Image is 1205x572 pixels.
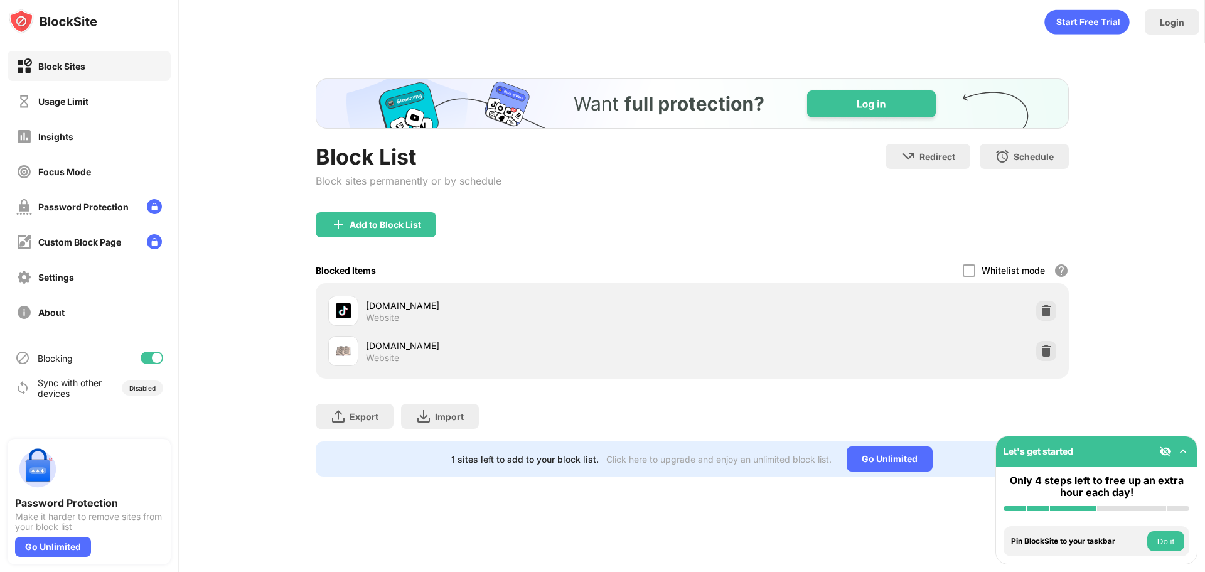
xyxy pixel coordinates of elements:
[919,151,955,162] div: Redirect
[316,144,501,170] div: Block List
[366,352,399,364] div: Website
[1177,445,1189,458] img: omni-setup-toggle.svg
[1011,537,1144,546] div: Pin BlockSite to your taskbar
[15,380,30,396] img: sync-icon.svg
[1159,445,1172,458] img: eye-not-visible.svg
[350,220,421,230] div: Add to Block List
[38,166,91,177] div: Focus Mode
[16,58,32,74] img: block-on.svg
[336,343,351,359] img: favicons
[129,384,156,392] div: Disabled
[38,61,85,72] div: Block Sites
[982,265,1045,276] div: Whitelist mode
[316,175,501,187] div: Block sites permanently or by schedule
[38,237,121,247] div: Custom Block Page
[847,446,933,472] div: Go Unlimited
[15,537,91,557] div: Go Unlimited
[38,307,65,318] div: About
[16,199,32,215] img: password-protection-off.svg
[1147,531,1184,551] button: Do it
[16,269,32,285] img: settings-off.svg
[38,96,88,107] div: Usage Limit
[38,131,73,142] div: Insights
[451,454,599,465] div: 1 sites left to add to your block list.
[15,497,163,509] div: Password Protection
[336,303,351,318] img: favicons
[350,411,378,422] div: Export
[15,446,60,492] img: push-password-protection.svg
[1014,151,1054,162] div: Schedule
[147,234,162,249] img: lock-menu.svg
[16,305,32,320] img: about-off.svg
[16,164,32,180] img: focus-off.svg
[16,234,32,250] img: customize-block-page-off.svg
[435,411,464,422] div: Import
[1004,475,1189,499] div: Only 4 steps left to free up an extra hour each day!
[38,202,129,212] div: Password Protection
[9,9,97,34] img: logo-blocksite.svg
[38,353,73,364] div: Blocking
[1160,17,1184,28] div: Login
[1044,9,1130,35] div: animation
[16,129,32,144] img: insights-off.svg
[1004,446,1073,456] div: Let's get started
[16,94,32,109] img: time-usage-off.svg
[15,512,163,532] div: Make it harder to remove sites from your block list
[147,199,162,214] img: lock-menu.svg
[316,265,376,276] div: Blocked Items
[38,377,102,399] div: Sync with other devices
[366,312,399,323] div: Website
[606,454,832,465] div: Click here to upgrade and enjoy an unlimited block list.
[366,339,692,352] div: [DOMAIN_NAME]
[15,350,30,365] img: blocking-icon.svg
[38,272,74,283] div: Settings
[366,299,692,312] div: [DOMAIN_NAME]
[316,78,1069,129] iframe: Banner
